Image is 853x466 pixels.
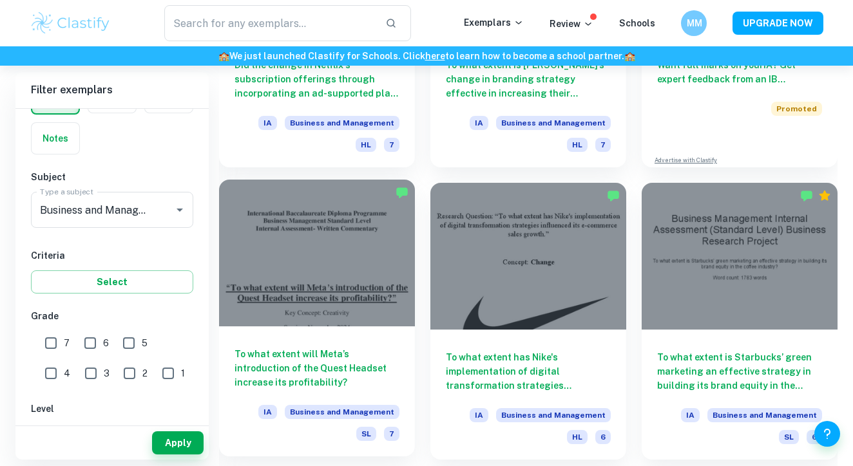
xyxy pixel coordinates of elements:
[496,408,611,422] span: Business and Management
[657,350,822,393] h6: To what extent is Starbucks’ green marketing an effective strategy in building its brand equity i...
[235,347,399,389] h6: To what extent will Meta’s introduction of the Quest Headset increase its profitability?
[31,248,193,263] h6: Criteria
[356,427,376,441] span: SL
[64,336,70,350] span: 7
[356,138,376,152] span: HL
[103,336,109,350] span: 6
[470,408,488,422] span: IA
[687,16,702,30] h6: MM
[285,116,399,130] span: Business and Management
[446,58,611,100] h6: To what extent is [PERSON_NAME]’s change in branding strategy effective in increasing their profi...
[707,408,822,422] span: Business and Management
[681,408,700,422] span: IA
[655,156,717,165] a: Advertise with Clastify
[624,51,635,61] span: 🏫
[31,402,193,416] h6: Level
[800,189,813,202] img: Marked
[595,138,611,152] span: 7
[171,201,189,219] button: Open
[235,58,399,100] h6: Did the change in Netflix's subscription offerings through incorporating an ad-supported plan con...
[814,421,840,447] button: Help and Feedback
[104,366,110,380] span: 3
[567,430,588,444] span: HL
[258,116,277,130] span: IA
[595,430,611,444] span: 6
[733,12,823,35] button: UPGRADE NOW
[567,138,588,152] span: HL
[31,170,193,184] h6: Subject
[657,58,822,86] h6: Want full marks on your IA ? Get expert feedback from an IB examiner!
[818,189,831,202] div: Premium
[3,49,850,63] h6: We just launched Clastify for Schools. Click to learn how to become a school partner.
[218,51,229,61] span: 🏫
[40,186,93,197] label: Type a subject
[384,427,399,441] span: 7
[164,5,375,41] input: Search for any exemplars...
[550,17,593,31] p: Review
[32,123,79,154] button: Notes
[142,336,148,350] span: 5
[470,116,488,130] span: IA
[142,366,148,380] span: 2
[681,10,707,36] button: MM
[807,430,822,444] span: 6
[771,102,822,116] span: Promoted
[30,10,111,36] img: Clastify logo
[384,138,399,152] span: 7
[619,18,655,28] a: Schools
[181,366,185,380] span: 1
[496,116,611,130] span: Business and Management
[64,366,70,380] span: 4
[285,405,399,419] span: Business and Management
[425,51,445,61] a: here
[430,183,626,460] a: To what extent has Nike's implementation of digital transformation strategies influenced its e-co...
[464,15,524,30] p: Exemplars
[31,309,193,323] h6: Grade
[152,431,204,454] button: Apply
[642,183,838,460] a: To what extent is Starbucks’ green marketing an effective strategy in building its brand equity i...
[219,183,415,460] a: To what extent will Meta’s introduction of the Quest Headset increase its profitability?IABusines...
[446,350,611,393] h6: To what extent has Nike's implementation of digital transformation strategies influenced its e-co...
[607,189,620,202] img: Marked
[396,186,408,199] img: Marked
[258,405,277,419] span: IA
[31,270,193,294] button: Select
[15,72,209,108] h6: Filter exemplars
[779,430,799,444] span: SL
